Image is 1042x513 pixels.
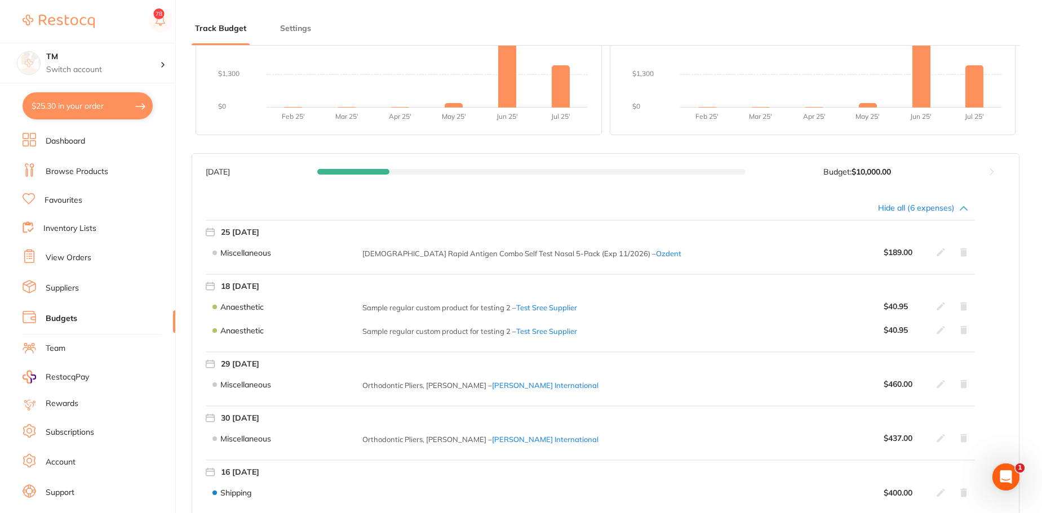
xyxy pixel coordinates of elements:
a: Subscriptions [46,427,94,438]
span: $ 400.00 [884,488,923,497]
span: 1 [1016,463,1025,472]
a: Team [46,343,65,354]
button: $25.30 in your order [23,92,153,119]
a: Inventory Lists [43,223,96,234]
span: [PERSON_NAME] International [492,381,598,390]
span: [PERSON_NAME] International [492,435,598,444]
strong: $10,000.00 [852,167,891,177]
div: Anaesthetic [212,302,303,312]
span: Ozdent [656,249,681,258]
a: RestocqPay [23,371,89,383]
p: [DATE] [206,167,313,176]
div: Sample regular custom product for testing 2 – [362,327,577,336]
div: Sample regular custom product for testing 2 – [362,303,577,312]
button: Settings [277,23,314,34]
a: Favourites [45,195,82,206]
iframe: Intercom live chat [992,463,1019,490]
span: $ 40.95 [884,302,923,311]
a: Rewards [46,398,78,409]
span: $ 437.00 [884,434,923,443]
span: RestocqPay [46,372,89,383]
div: Orthodontic Pliers, [PERSON_NAME] – [362,381,598,390]
div: Shipping [212,488,303,497]
img: RestocqPay [23,371,36,383]
span: 25 [DATE] [221,227,259,237]
div: [DEMOGRAPHIC_DATA] Rapid Antigen Combo Self Test Nasal 5-Pack (Exp 11/2026) – [362,249,681,258]
a: View Orders [46,252,91,264]
div: Miscellaneous [212,434,303,444]
div: Hide all (6 expenses) [206,203,968,212]
a: Restocq Logo [23,8,95,34]
a: Account [46,457,76,468]
span: Test Sree Supplier [516,327,577,336]
span: Test Sree Supplier [516,303,577,312]
p: Budget: [823,167,891,176]
div: Anaesthetic [212,325,303,336]
span: 30 [DATE] [221,413,259,422]
div: Orthodontic Pliers, [PERSON_NAME] – [362,435,598,444]
button: Track Budget [192,23,250,34]
a: Suppliers [46,283,79,294]
a: Budgets [46,313,77,324]
img: Restocq Logo [23,15,95,28]
span: $ 189.00 [884,248,923,257]
div: Miscellaneous [212,380,303,390]
span: 18 [DATE] [221,282,259,291]
h4: TM [46,51,160,63]
a: Dashboard [46,136,85,147]
div: Miscellaneous [212,248,303,258]
a: Browse Products [46,166,108,177]
span: 16 [DATE] [221,467,259,476]
img: TM [17,52,40,74]
span: $ 40.95 [884,325,923,334]
p: Switch account [46,64,160,75]
span: $ 460.00 [884,380,923,389]
span: 29 [DATE] [221,359,259,368]
a: Support [46,487,74,498]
